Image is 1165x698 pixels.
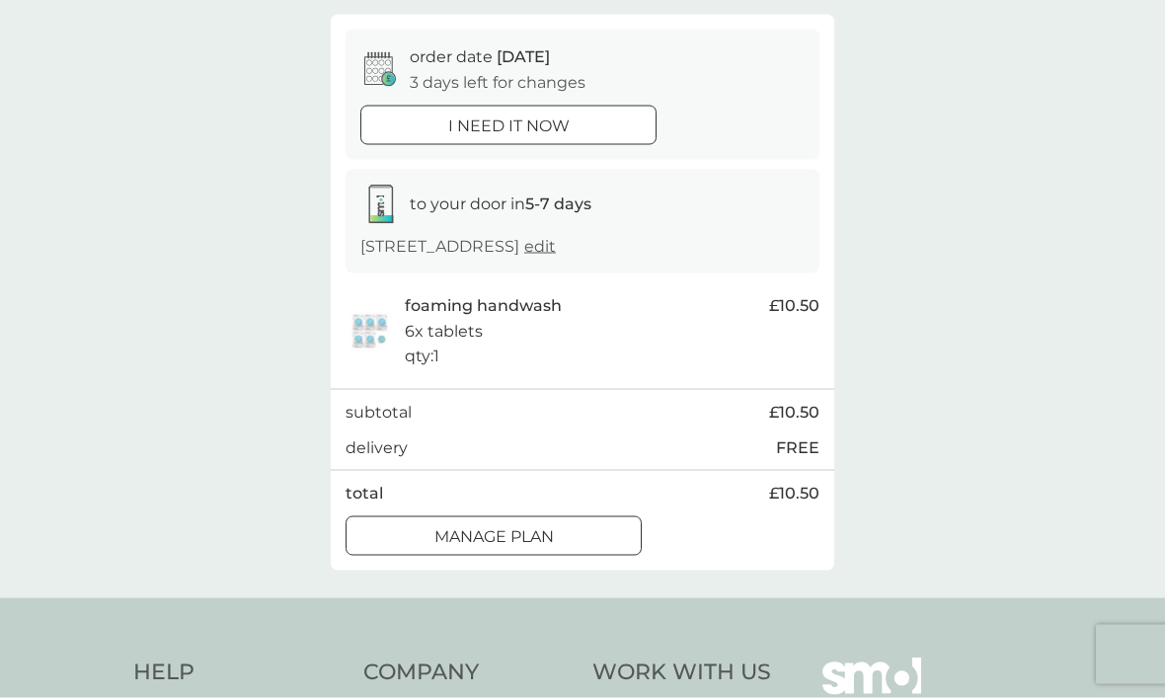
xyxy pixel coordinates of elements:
[769,400,819,426] span: £10.50
[410,70,585,96] p: 3 days left for changes
[133,658,344,688] h4: Help
[410,44,550,70] p: order date
[769,293,819,319] span: £10.50
[360,106,657,145] button: i need it now
[346,481,383,506] p: total
[769,481,819,506] span: £10.50
[525,194,591,213] strong: 5-7 days
[346,516,642,556] button: Manage plan
[405,344,439,369] p: qty : 1
[346,400,412,426] p: subtotal
[776,435,819,461] p: FREE
[346,435,408,461] p: delivery
[448,114,570,139] p: i need it now
[434,524,554,550] p: Manage plan
[405,319,483,345] p: 6x tablets
[524,237,556,256] a: edit
[410,194,591,213] span: to your door in
[497,47,550,66] span: [DATE]
[360,234,556,260] p: [STREET_ADDRESS]
[363,658,574,688] h4: Company
[405,293,562,319] p: foaming handwash
[592,658,771,688] h4: Work With Us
